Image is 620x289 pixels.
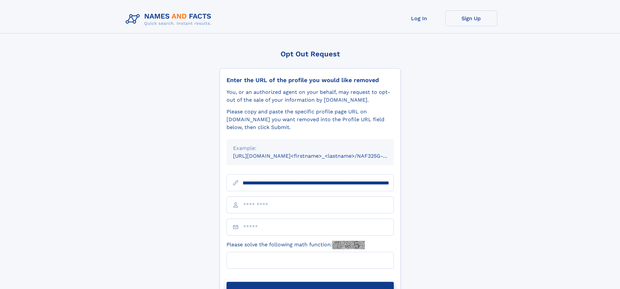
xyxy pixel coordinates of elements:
[445,10,497,26] a: Sign Up
[227,241,365,249] label: Please solve the following math function:
[227,77,394,84] div: Enter the URL of the profile you would like removed
[123,10,217,28] img: Logo Names and Facts
[233,153,406,159] small: [URL][DOMAIN_NAME]<firstname>_<lastname>/NAF325G-xxxxxxxx
[227,108,394,131] div: Please copy and paste the specific profile page URL on [DOMAIN_NAME] you want removed into the Pr...
[233,144,387,152] div: Example:
[220,50,401,58] div: Opt Out Request
[393,10,445,26] a: Log In
[227,88,394,104] div: You, or an authorized agent on your behalf, may request to opt-out of the sale of your informatio...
